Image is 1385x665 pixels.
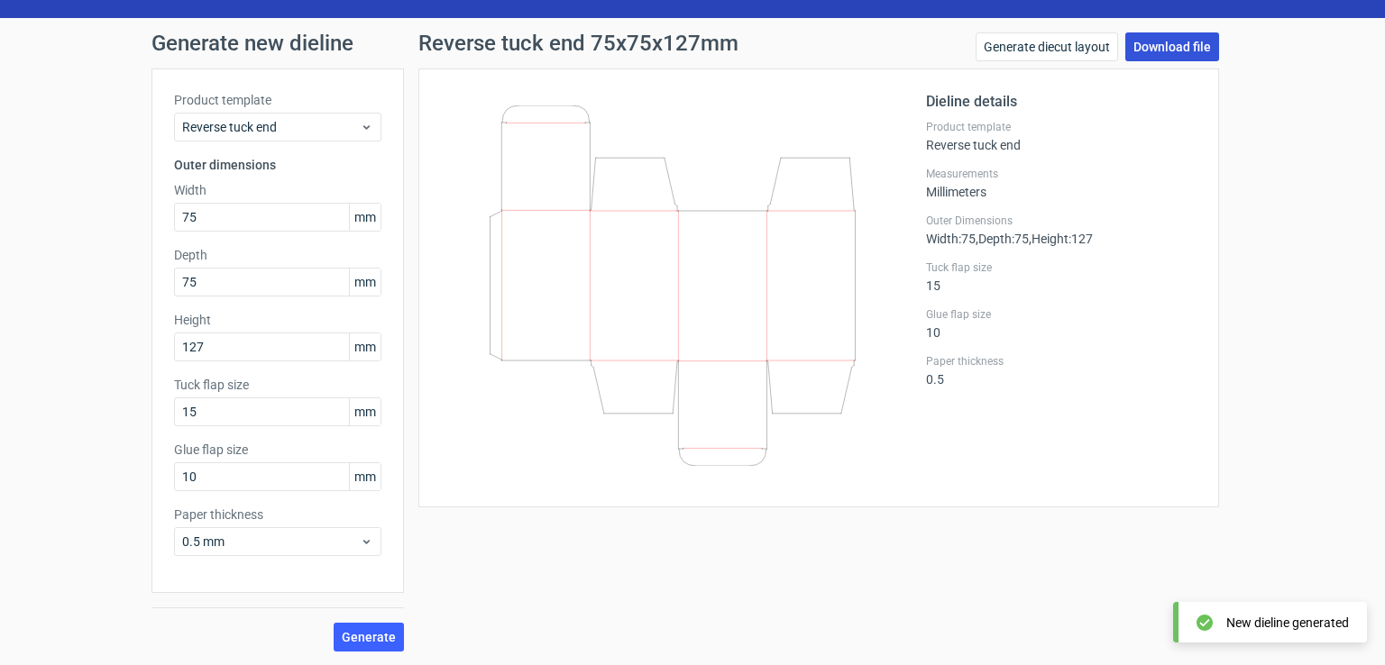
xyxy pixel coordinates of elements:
[182,533,360,551] span: 0.5 mm
[342,631,396,643] span: Generate
[926,232,976,246] span: Width : 75
[926,91,1197,113] h2: Dieline details
[418,32,738,54] h1: Reverse tuck end 75x75x127mm
[174,311,381,329] label: Height
[976,32,1118,61] a: Generate diecut layout
[349,398,381,425] span: mm
[349,204,381,231] span: mm
[349,333,381,360] span: mm
[151,32,1234,54] h1: Generate new dieline
[926,260,1197,275] label: Tuck flap size
[334,623,404,651] button: Generate
[926,307,1197,340] div: 10
[174,376,381,394] label: Tuck flap size
[976,232,1029,246] span: , Depth : 75
[926,307,1197,322] label: Glue flap size
[926,354,1197,387] div: 0.5
[926,167,1197,181] label: Measurements
[926,354,1197,369] label: Paper thickness
[174,156,381,174] h3: Outer dimensions
[174,506,381,524] label: Paper thickness
[926,120,1197,134] label: Product template
[174,91,381,109] label: Product template
[926,214,1197,228] label: Outer Dimensions
[349,269,381,296] span: mm
[926,167,1197,199] div: Millimeters
[1125,32,1219,61] a: Download file
[926,120,1197,152] div: Reverse tuck end
[926,260,1197,293] div: 15
[174,181,381,199] label: Width
[349,463,381,490] span: mm
[174,246,381,264] label: Depth
[182,118,360,136] span: Reverse tuck end
[1226,614,1349,632] div: New dieline generated
[174,441,381,459] label: Glue flap size
[1029,232,1093,246] span: , Height : 127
